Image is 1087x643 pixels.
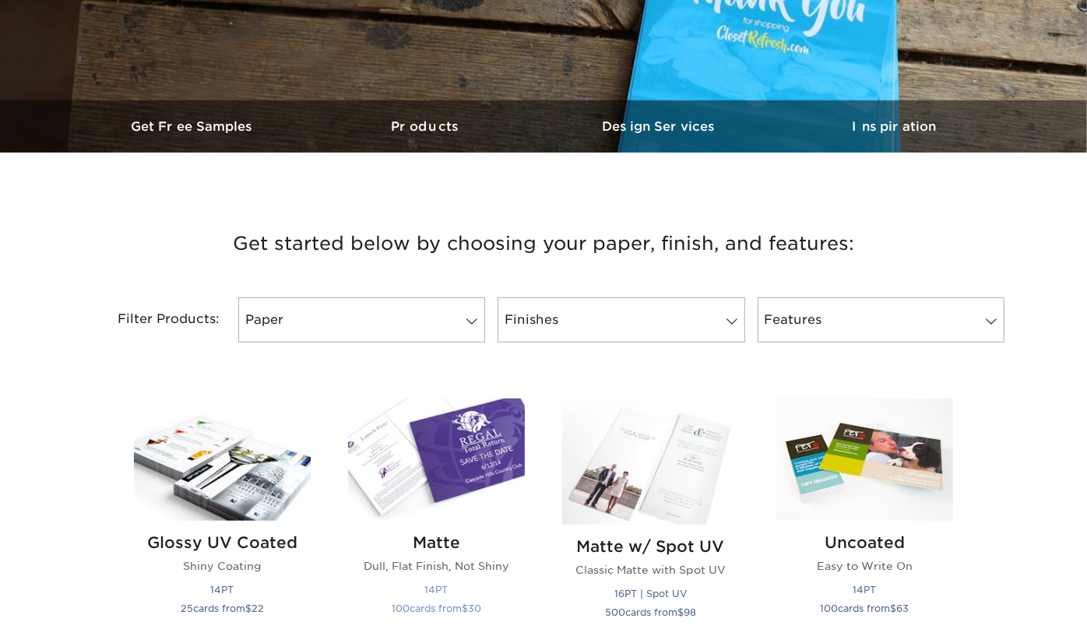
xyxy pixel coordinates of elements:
a: Matte w/ Spot UV Postcards Matte w/ Spot UV Classic Matte with Spot UV 16PT | Spot UV 500cards fr... [562,399,739,640]
span: 100 [821,603,839,614]
span: 30 [468,603,481,614]
a: Inspiration [777,100,1011,153]
span: $ [891,603,897,614]
span: 22 [252,603,264,614]
a: Paper [238,297,485,343]
span: 100 [392,603,410,614]
h2: Uncoated [776,533,953,552]
h2: Matte w/ Spot UV [562,537,739,556]
span: $ [462,603,468,614]
small: 14PT [211,584,234,596]
img: Glossy UV Coated Postcards [134,399,311,520]
small: cards from [181,603,264,614]
span: 98 [684,606,696,618]
a: Products [310,100,543,153]
small: cards from [392,603,481,614]
a: Matte Postcards Matte Dull, Flat Finish, Not Shiny 14PT 100cards from$30 [348,399,525,640]
a: Features [758,297,1004,343]
h3: Products [310,119,543,134]
h3: Get started below by choosing your paper, finish, and features: [88,209,999,279]
a: Glossy UV Coated Postcards Glossy UV Coated Shiny Coating 14PT 25cards from$22 [134,399,311,640]
a: Get Free Samples [76,100,310,153]
a: Design Services [543,100,777,153]
small: 14PT [425,584,449,596]
small: 16PT | Spot UV [614,588,687,599]
img: Uncoated Postcards [776,399,953,520]
p: Easy to Write On [776,558,953,574]
h2: Glossy UV Coated [134,533,311,552]
span: $ [677,606,684,618]
p: Classic Matte with Spot UV [562,562,739,578]
h3: Design Services [543,119,777,134]
span: 500 [605,606,625,618]
small: 14PT [853,584,877,596]
h3: Get Free Samples [76,119,310,134]
span: 25 [181,603,193,614]
div: Filter Products: [76,297,232,343]
span: $ [245,603,252,614]
p: Shiny Coating [134,558,311,574]
small: cards from [821,603,909,614]
p: Dull, Flat Finish, Not Shiny [348,558,525,574]
span: 63 [897,603,909,614]
h3: Inspiration [777,119,1011,134]
img: Matte Postcards [348,399,525,520]
a: Finishes [498,297,744,343]
a: Uncoated Postcards Uncoated Easy to Write On 14PT 100cards from$63 [776,399,953,640]
img: Matte w/ Spot UV Postcards [562,399,739,525]
small: cards from [605,606,696,618]
h2: Matte [348,533,525,552]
